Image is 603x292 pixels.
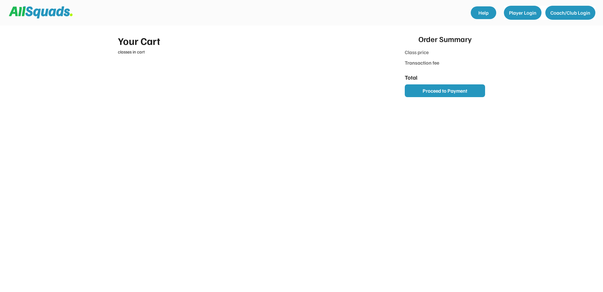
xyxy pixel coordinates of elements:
[405,59,440,67] div: Transaction fee
[545,6,595,20] button: Coach/Club Login
[118,33,382,48] div: Your Cart
[504,6,541,20] button: Player Login
[405,73,440,82] div: Total
[405,48,440,57] div: Class price
[9,6,73,18] img: Squad%20Logo.svg
[418,33,472,45] div: Order Summary
[118,48,382,55] div: classes in cart
[471,6,496,19] a: Help
[405,84,485,97] button: Proceed to Payment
